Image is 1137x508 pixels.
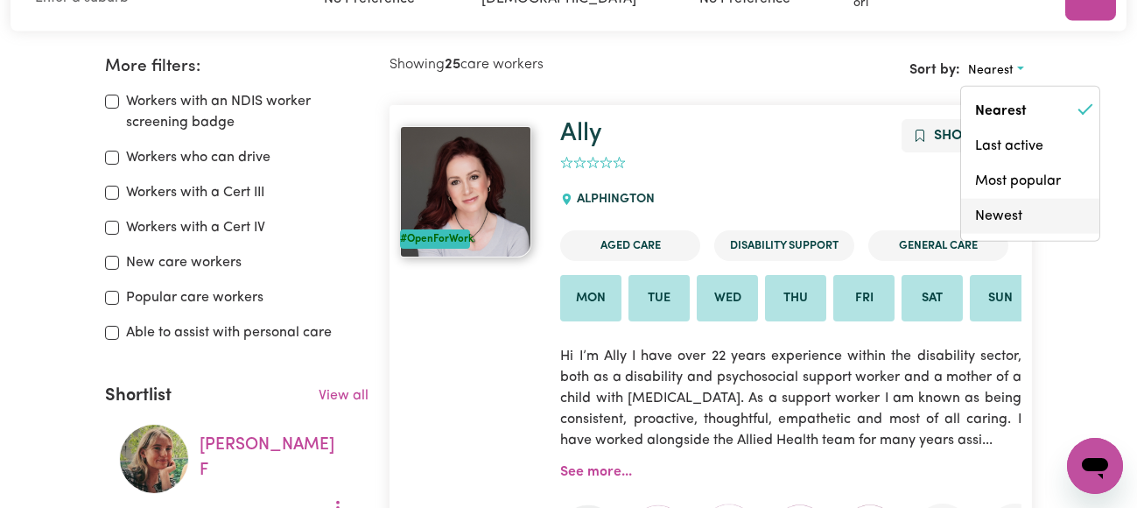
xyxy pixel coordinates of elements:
[119,424,189,494] img: Harriet F
[1067,438,1123,494] iframe: Button to launch messaging window
[560,121,602,146] a: Ally
[126,252,242,273] label: New care workers
[560,176,664,223] div: ALPHINGTON
[960,57,1032,84] button: Sort search results
[628,275,690,322] li: Available on Tue
[960,86,1100,242] div: Sort search results
[765,275,826,322] li: Available on Thu
[400,126,539,258] a: Ally#OpenForWork
[961,94,1099,129] a: Nearest
[833,275,895,322] li: Available on Fri
[902,275,963,322] li: Available on Sat
[868,230,1008,261] li: General Care
[697,275,758,322] li: Available on Wed
[126,182,264,203] label: Workers with a Cert III
[968,64,1014,77] span: Nearest
[390,57,711,74] h2: Showing care workers
[714,230,854,261] li: Disability Support
[445,58,460,72] b: 25
[560,275,621,322] li: Available on Mon
[560,230,700,261] li: Aged Care
[560,335,1021,462] p: Hi I’m Ally I have over 22 years experience within the disability sector, both as a disability an...
[126,287,263,308] label: Popular care workers
[126,91,368,133] label: Workers with an NDIS worker screening badge
[400,126,531,258] img: View Ally's profile
[934,129,1007,143] span: Shortlist
[970,275,1031,322] li: Available on Sun
[105,385,172,406] h2: Shortlist
[319,389,368,403] a: View all
[105,57,368,77] h2: More filters:
[961,164,1099,199] a: Most popular
[961,199,1099,234] a: Newest
[560,153,626,173] div: add rating by typing an integer from 0 to 5 or pressing arrow keys
[200,437,334,479] a: [PERSON_NAME] F
[909,63,960,77] span: Sort by:
[560,465,632,479] a: See more...
[126,217,265,238] label: Workers with a Cert IV
[126,147,270,168] label: Workers who can drive
[400,229,470,249] div: #OpenForWork
[902,119,1018,152] button: Add to shortlist
[126,322,332,343] label: Able to assist with personal care
[961,129,1099,164] a: Last active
